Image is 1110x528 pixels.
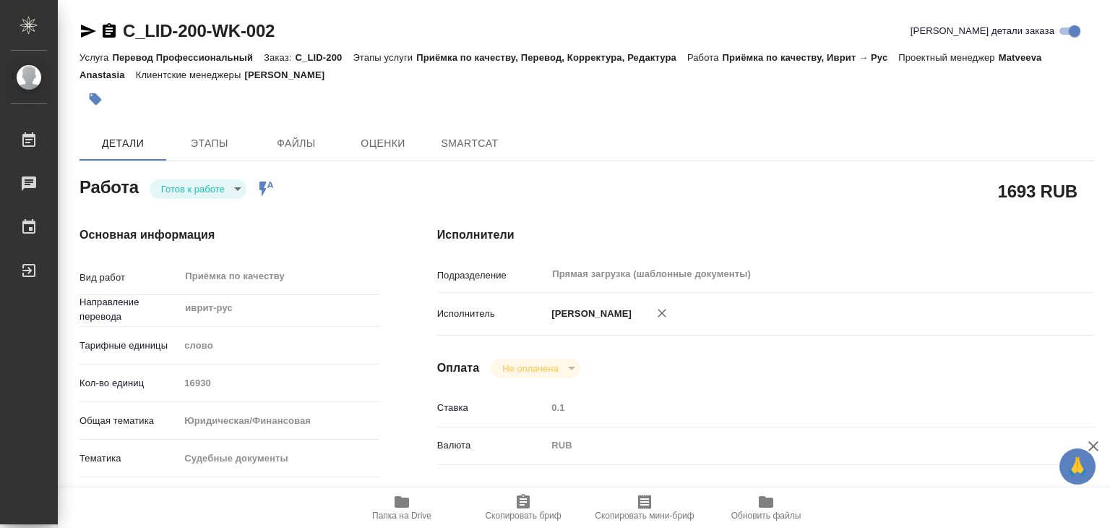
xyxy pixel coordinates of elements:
[88,135,158,153] span: Детали
[546,307,632,321] p: [PERSON_NAME]
[546,397,1039,418] input: Пустое поле
[79,376,179,391] p: Кол-во единиц
[437,226,1094,244] h4: Исполнители
[911,24,1054,38] span: [PERSON_NAME] детали заказа
[179,372,379,393] input: Пустое поле
[353,52,416,63] p: Этапы услуги
[79,295,179,324] p: Направление перевода
[296,52,353,63] p: C_LID-200
[341,487,462,528] button: Папка на Drive
[79,52,112,63] p: Услуга
[150,179,246,199] div: Готов к работе
[646,297,678,329] button: Удалить исполнителя
[705,487,827,528] button: Обновить файлы
[79,338,179,353] p: Тарифные единицы
[244,69,335,80] p: [PERSON_NAME]
[157,183,229,195] button: Готов к работе
[723,52,899,63] p: Приёмка по качеству, Иврит → Рус
[175,135,244,153] span: Этапы
[79,173,139,199] h2: Работа
[79,83,111,115] button: Добавить тэг
[437,359,480,377] h4: Оплата
[179,333,379,358] div: слово
[416,52,687,63] p: Приёмка по качеству, Перевод, Корректура, Редактура
[485,511,561,521] span: Скопировать бриф
[437,307,547,321] p: Исполнитель
[112,52,264,63] p: Перевод Профессиональный
[462,487,584,528] button: Скопировать бриф
[595,511,694,521] span: Скопировать мини-бриф
[79,226,379,244] h4: Основная информация
[898,52,998,63] p: Проектный менеджер
[79,22,97,40] button: Скопировать ссылку для ЯМессенджера
[437,268,547,283] p: Подразделение
[348,135,418,153] span: Оценки
[498,362,562,375] button: Не оплачена
[262,135,331,153] span: Файлы
[435,135,504,153] span: SmartCat
[437,438,547,453] p: Валюта
[100,22,118,40] button: Скопировать ссылку
[179,446,379,471] div: Судебные документы
[179,409,379,433] div: Юридическая/Финансовая
[136,69,245,80] p: Клиентские менеджеры
[731,511,801,521] span: Обновить файлы
[79,451,179,466] p: Тематика
[546,433,1039,458] div: RUB
[79,271,179,285] p: Вид работ
[491,359,580,378] div: Готов к работе
[687,52,723,63] p: Работа
[998,179,1077,203] h2: 1693 RUB
[584,487,705,528] button: Скопировать мини-бриф
[372,511,431,521] span: Папка на Drive
[264,52,295,63] p: Заказ:
[437,401,547,415] p: Ставка
[1065,451,1090,482] span: 🙏
[123,21,275,41] a: C_LID-200-WK-002
[79,414,179,428] p: Общая тематика
[1059,448,1096,485] button: 🙏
